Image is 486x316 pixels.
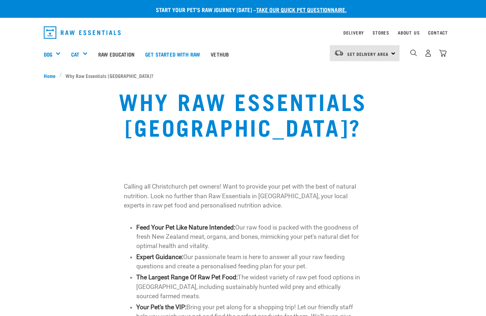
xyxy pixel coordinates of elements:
span: Home [44,72,56,79]
a: Dog [44,50,52,58]
strong: Your Pet's the VIP: [136,304,186,311]
li: Our passionate team is here to answer all your raw feeding questions and create a personalised fe... [136,252,363,271]
span: Set Delivery Area [347,53,389,55]
a: Stores [373,31,389,34]
li: The widest variety of raw pet food options in [GEOGRAPHIC_DATA], including sustainably hunted wil... [136,273,363,301]
h1: Why Raw Essentials [GEOGRAPHIC_DATA]? [94,88,392,139]
a: Cat [71,50,79,58]
p: Calling all Christchurch pet owners! Want to provide your pet with the best of natural nutrition.... [124,182,363,210]
img: van-moving.png [334,50,344,56]
a: Home [44,72,59,79]
img: home-icon-1@2x.png [410,49,417,56]
a: Contact [428,31,448,34]
strong: The Largest Range Of Raw Pet Food: [136,274,238,281]
a: Vethub [205,40,234,68]
a: Raw Education [93,40,140,68]
strong: Feed Your Pet Like Nature Intended: [136,224,235,231]
img: user.png [424,49,432,57]
a: Delivery [343,31,364,34]
a: About Us [398,31,419,34]
nav: dropdown navigation [38,23,448,42]
img: home-icon@2x.png [439,49,447,57]
nav: breadcrumbs [44,72,442,79]
img: Raw Essentials Logo [44,26,121,39]
a: take our quick pet questionnaire. [256,8,347,11]
strong: Expert Guidance: [136,253,183,260]
li: Our raw food is packed with the goodness of fresh New Zealand meat, organs, and bones, mimicking ... [136,223,363,251]
a: Get started with Raw [140,40,205,68]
